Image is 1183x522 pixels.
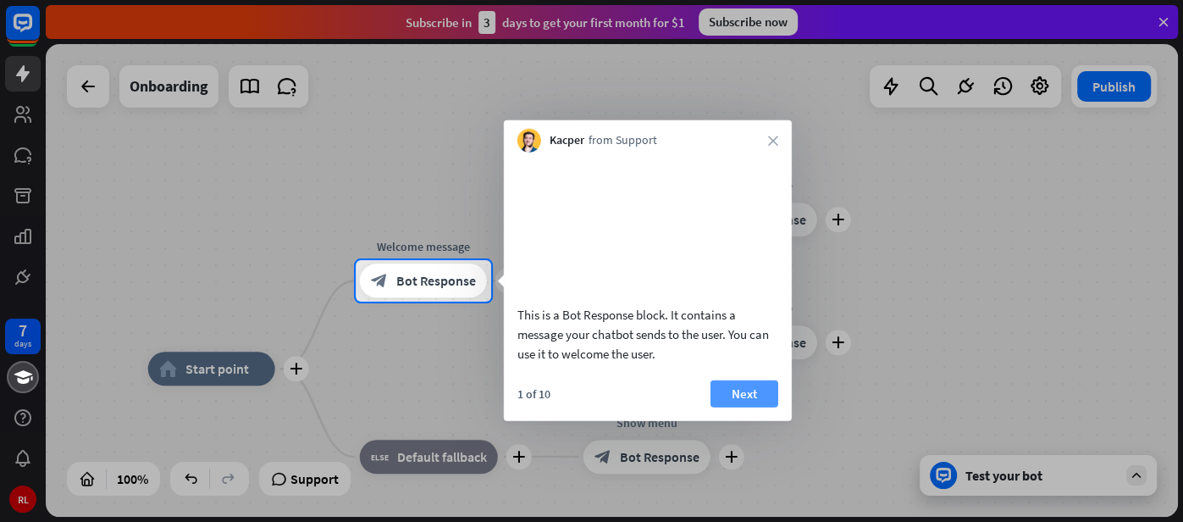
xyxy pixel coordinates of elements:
div: This is a Bot Response block. It contains a message your chatbot sends to the user. You can use i... [517,304,778,363]
span: Bot Response [396,273,476,290]
button: Open LiveChat chat widget [14,7,64,58]
button: Next [710,380,778,407]
span: from Support [589,132,657,149]
span: Kacper [550,132,584,149]
i: block_bot_response [371,273,388,290]
div: 1 of 10 [517,386,550,401]
i: close [768,136,778,146]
